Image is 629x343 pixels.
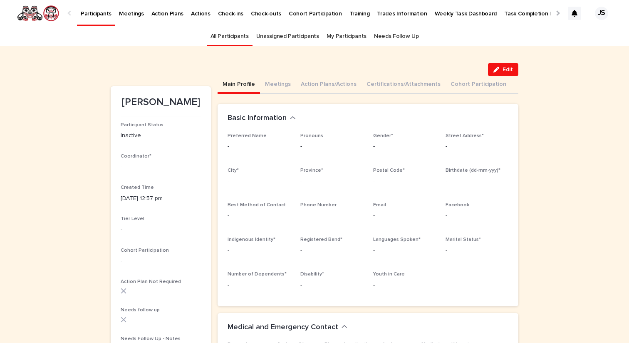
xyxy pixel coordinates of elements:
p: - [300,281,363,290]
button: Certifications/Attachments [362,76,446,94]
a: Unassigned Participants [256,27,319,46]
p: - [228,246,290,255]
a: My Participants [327,27,367,46]
span: Preferred Name [228,133,267,138]
span: Participant Status [121,123,163,128]
span: Province* [300,168,323,173]
button: Action Plans/Actions [296,76,362,94]
button: Basic Information [228,114,296,123]
button: Medical and Emergency Contact [228,323,347,332]
span: Created Time [121,185,154,190]
p: - [446,142,508,151]
p: - [228,281,290,290]
p: - [121,163,201,171]
span: Indigenous Identity* [228,237,275,242]
h2: Basic Information [228,114,287,123]
p: - [228,142,290,151]
p: [DATE] 12:57 pm [121,194,201,203]
button: Main Profile [218,76,260,94]
span: Youth in Care [373,272,405,277]
span: Coordinator* [121,154,151,159]
span: Email [373,203,386,208]
h2: Medical and Emergency Contact [228,323,338,332]
span: Disability* [300,272,324,277]
span: Needs Follow Up - Notes [121,336,181,341]
p: Inactive [121,131,201,140]
span: Number of Dependents* [228,272,287,277]
span: Phone Number [300,203,337,208]
span: Postal Code* [373,168,405,173]
p: - [373,281,436,290]
p: - [446,211,508,220]
p: - [121,257,201,265]
p: - [121,225,201,234]
div: JS [595,7,608,20]
p: - [228,177,290,185]
span: Gender* [373,133,393,138]
p: - [300,142,363,151]
span: Best Method of Contact [228,203,286,208]
span: Pronouns [300,133,323,138]
span: Languages Spoken* [373,237,421,242]
img: rNyI97lYS1uoOg9yXW8k [17,5,59,22]
p: - [300,177,363,185]
p: - [300,246,363,255]
span: Marital Status* [446,237,481,242]
span: Edit [503,67,513,73]
p: - [446,177,508,185]
p: - [228,211,290,220]
p: - [373,246,436,255]
button: Meetings [260,76,296,94]
a: Needs Follow Up [374,27,419,46]
span: Birthdate (dd-mm-yyy)* [446,168,500,173]
span: Action Plan Not Required [121,279,181,284]
p: [PERSON_NAME] [121,96,201,108]
p: - [373,177,436,185]
span: City* [228,168,239,173]
span: Tier Level [121,216,144,221]
p: - [373,211,436,220]
button: Cohort Participation [446,76,511,94]
span: Facebook [446,203,469,208]
p: - [373,142,436,151]
span: Needs follow up [121,308,160,313]
span: Street Address* [446,133,484,138]
p: - [446,246,508,255]
a: All Participants [210,27,249,46]
span: Registered Band* [300,237,342,242]
button: Edit [488,63,518,76]
span: Cohort Participation [121,248,169,253]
